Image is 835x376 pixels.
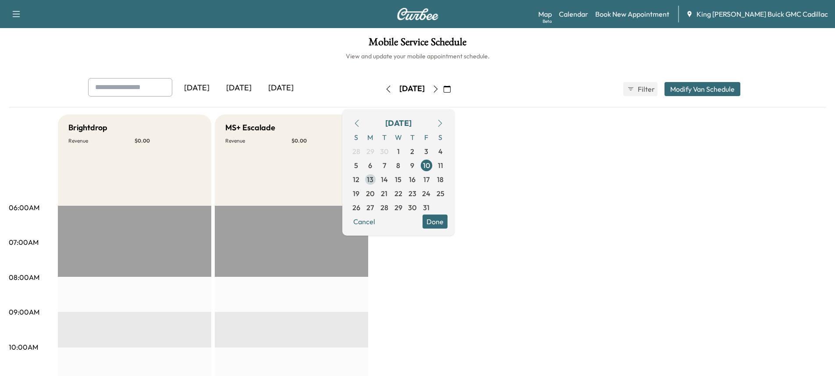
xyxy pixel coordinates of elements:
[366,146,374,157] span: 29
[405,130,419,144] span: T
[419,130,433,144] span: F
[410,160,414,171] span: 9
[409,188,416,199] span: 23
[353,188,359,199] span: 19
[410,146,414,157] span: 2
[395,174,402,185] span: 15
[380,146,388,157] span: 30
[353,174,359,185] span: 12
[623,82,657,96] button: Filter
[352,202,360,213] span: 26
[68,122,107,134] h5: Brightdrop
[409,174,416,185] span: 16
[225,122,275,134] h5: MS+ Escalade
[638,84,654,94] span: Filter
[260,78,302,98] div: [DATE]
[664,82,740,96] button: Modify Van Schedule
[394,202,402,213] span: 29
[366,202,374,213] span: 27
[363,130,377,144] span: M
[218,78,260,98] div: [DATE]
[9,237,39,247] p: 07:00AM
[349,130,363,144] span: S
[438,146,443,157] span: 4
[9,272,39,283] p: 08:00AM
[352,146,360,157] span: 28
[349,215,379,229] button: Cancel
[543,18,552,25] div: Beta
[423,202,430,213] span: 31
[437,188,444,199] span: 25
[368,160,372,171] span: 6
[380,202,388,213] span: 28
[408,202,416,213] span: 30
[383,160,386,171] span: 7
[9,342,38,352] p: 10:00AM
[9,202,39,213] p: 06:00AM
[385,117,412,129] div: [DATE]
[381,174,388,185] span: 14
[391,130,405,144] span: W
[381,188,387,199] span: 21
[396,160,400,171] span: 8
[399,83,425,94] div: [DATE]
[595,9,669,19] a: Book New Appointment
[397,8,439,20] img: Curbee Logo
[68,137,135,144] p: Revenue
[9,52,826,61] h6: View and update your mobile appointment schedule.
[135,137,201,144] p: $ 0.00
[225,137,291,144] p: Revenue
[354,160,358,171] span: 5
[437,174,444,185] span: 18
[291,137,358,144] p: $ 0.00
[424,146,428,157] span: 3
[422,188,430,199] span: 24
[394,188,402,199] span: 22
[538,9,552,19] a: MapBeta
[9,37,826,52] h1: Mobile Service Schedule
[696,9,828,19] span: King [PERSON_NAME] Buick GMC Cadillac
[433,130,448,144] span: S
[438,160,443,171] span: 11
[366,188,374,199] span: 20
[176,78,218,98] div: [DATE]
[9,307,39,317] p: 09:00AM
[423,160,430,171] span: 10
[397,146,400,157] span: 1
[559,9,588,19] a: Calendar
[423,174,430,185] span: 17
[377,130,391,144] span: T
[423,215,448,229] button: Done
[367,174,373,185] span: 13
